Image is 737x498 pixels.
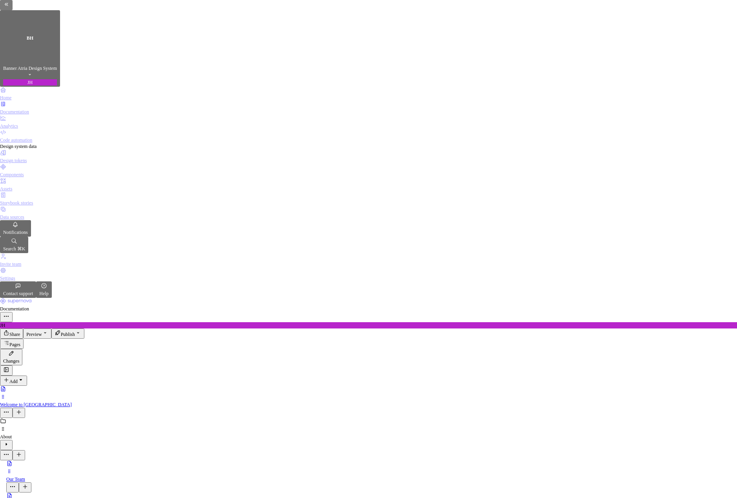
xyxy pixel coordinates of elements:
div: JH [3,79,57,86]
span: Share [9,332,20,337]
div: Contact support [3,290,33,297]
div: Search ⌘K [3,246,25,252]
a: Our Team [6,460,737,493]
button: Help [36,281,51,298]
div: BH [3,11,57,65]
div: Our Team [6,476,737,482]
div: Help [39,290,48,297]
span: Preview [26,332,42,337]
span: Add [9,379,18,384]
button: Preview [23,328,51,339]
button: Publish [51,328,84,339]
div: Notifications [3,229,28,235]
span: Publish [61,332,75,337]
div: Pages [3,340,20,348]
div: Changes [3,358,19,364]
div: Banner Atria Design System [3,65,57,71]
